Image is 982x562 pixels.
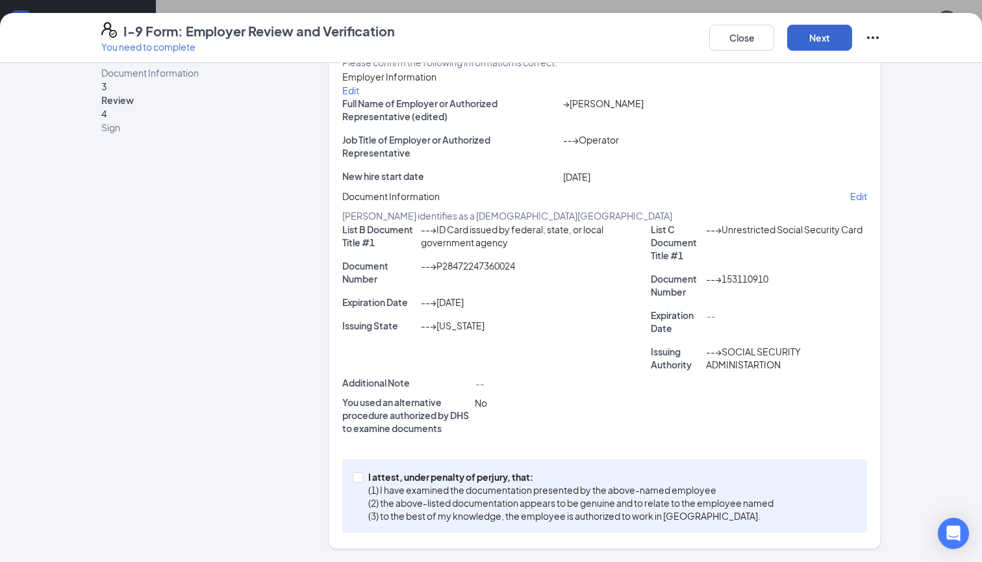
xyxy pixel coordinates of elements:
span: → [430,260,436,272]
p: You used an alternative procedure authorized by DHS to examine documents [342,396,470,435]
span: → [563,97,570,109]
span: 4 [101,108,107,120]
p: (2) the above-listed documentation appears to be genuine and to relate to the employee named [368,496,774,509]
span: SOCIAL SECURITY ADMINISTARTION [706,346,801,370]
span: → [430,296,436,308]
p: Edit [342,84,867,97]
p: (3) to the best of my knowledge, the employee is authorized to work in [GEOGRAPHIC_DATA]. [368,509,774,522]
button: Close [709,25,774,51]
span: 153110910 [722,273,768,285]
span: Employer Information [342,71,436,83]
p: Document Number [342,259,416,285]
p: Issuing State [342,319,416,332]
h4: I-9 Form: Employer Review and Verification [123,22,395,40]
p: List B Document Title #1 [342,223,416,249]
p: Expiration Date [342,296,416,309]
span: Operator [579,134,619,146]
span: → [715,224,722,235]
svg: FormI9EVerifyIcon [101,22,117,38]
p: Document Number [651,272,701,298]
span: -- [421,296,430,308]
span: -- [706,346,715,357]
span: -- [706,224,715,235]
span: → [572,134,579,146]
span: Unrestricted Social Security Card [722,224,862,235]
p: New hire start date [342,170,558,183]
p: List C Document Title #1 [651,223,701,262]
span: Document Information [342,189,440,203]
span: → [715,273,722,285]
span: -- [421,320,430,331]
p: Edit [850,190,867,203]
p: Full Name of Employer or Authorized Representative (edited) [342,97,558,123]
span: -- [421,224,430,235]
p: I attest, under penalty of perjury, that: [368,470,774,483]
p: (1) I have examined the documentation presented by the above-named employee [368,483,774,496]
span: No [475,397,487,409]
div: Open Intercom Messenger [938,518,969,549]
span: → [430,320,436,331]
span: [DATE] [563,171,590,183]
svg: Ellipses [865,30,881,45]
span: Sign [101,121,296,134]
span: [US_STATE] [436,320,485,331]
button: Next [787,25,852,51]
p: Job Title of Employer or Authorized Representative [342,133,558,159]
span: [DATE] [436,296,464,308]
span: Review [101,94,296,107]
span: → [715,346,722,357]
span: P28472247360024 [436,260,515,272]
span: -- [706,273,715,285]
span: -- [475,377,484,389]
span: ID Card issued by federal, state, or local government agency [421,224,603,248]
p: Additional Note [342,376,470,389]
span: [PERSON_NAME] [570,97,644,109]
span: -- [421,260,430,272]
span: -- [706,310,715,322]
p: You need to complete [101,40,395,53]
span: -- [563,134,572,146]
span: [PERSON_NAME] identifies as a [DEMOGRAPHIC_DATA][GEOGRAPHIC_DATA] [342,210,672,222]
span: → [430,224,436,235]
p: Issuing Authority [651,345,701,371]
span: 3 [101,81,107,92]
span: Document Information [101,66,296,79]
p: Expiration Date [651,309,701,335]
